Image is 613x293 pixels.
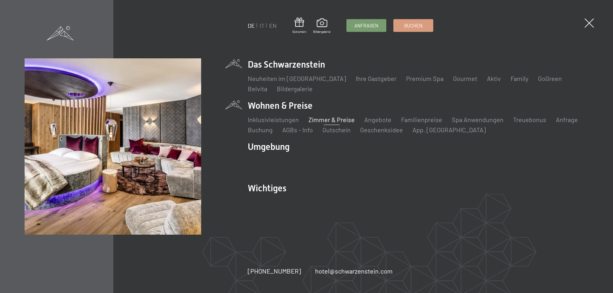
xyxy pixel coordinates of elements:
a: Gutschein [292,18,306,34]
span: Anfragen [354,22,378,29]
span: Gutschein [292,29,306,34]
a: IT [260,22,264,29]
a: Anfragen [347,19,386,32]
a: Neuheiten im [GEOGRAPHIC_DATA] [248,75,346,82]
a: Inklusivleistungen [248,116,299,123]
a: Geschenksidee [360,126,403,134]
a: Familienpreise [401,116,442,123]
a: Buchen [394,19,433,32]
a: GoGreen [538,75,562,82]
a: Belvita [248,85,267,92]
a: Bildergalerie [277,85,313,92]
span: Buchen [404,22,422,29]
span: [PHONE_NUMBER] [248,267,301,275]
a: Buchung [248,126,273,134]
a: AGBs - Info [282,126,313,134]
a: Bildergalerie [313,18,330,34]
a: Family [511,75,528,82]
a: Anfrage [556,116,578,123]
a: Gourmet [453,75,477,82]
span: Bildergalerie [313,29,330,34]
a: Aktiv [487,75,501,82]
a: Premium Spa [406,75,443,82]
a: Spa Anwendungen [452,116,503,123]
a: App. [GEOGRAPHIC_DATA] [412,126,486,134]
a: [PHONE_NUMBER] [248,267,301,275]
a: DE [248,22,255,29]
a: Treuebonus [513,116,546,123]
a: Zimmer & Preise [308,116,355,123]
a: Gutschein [322,126,351,134]
a: Angebote [364,116,391,123]
a: EN [269,22,276,29]
a: Ihre Gastgeber [356,75,397,82]
a: hotel@schwarzenstein.com [315,267,393,275]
